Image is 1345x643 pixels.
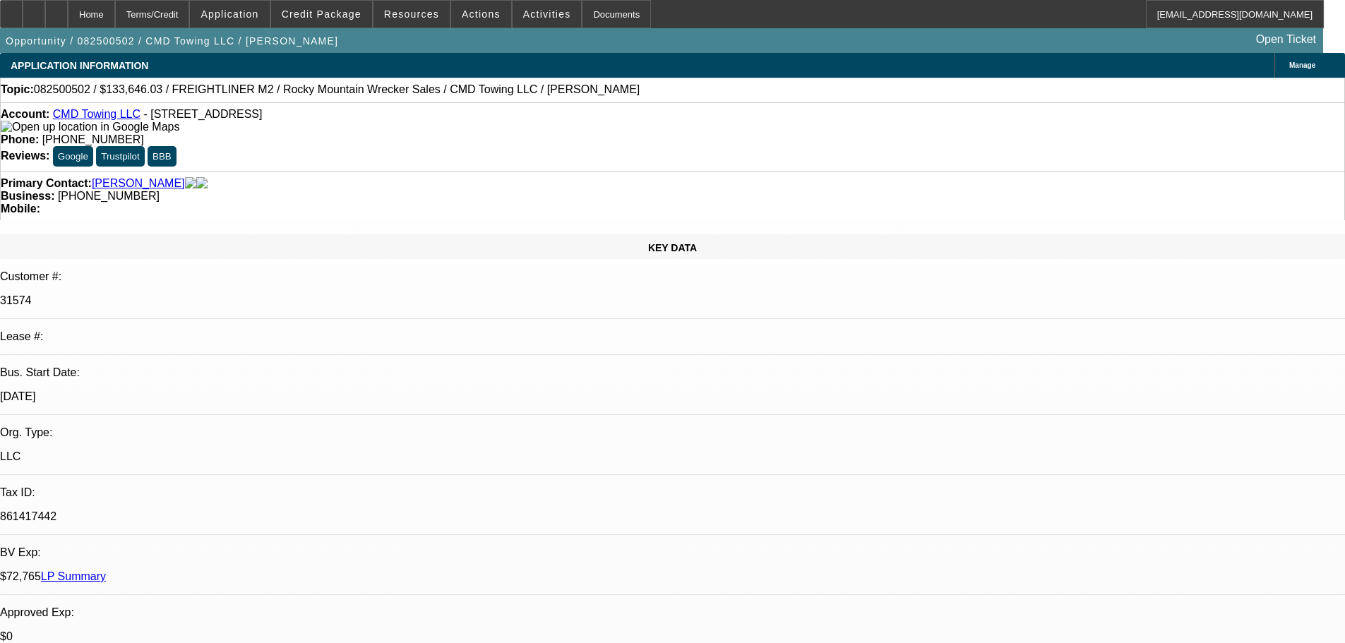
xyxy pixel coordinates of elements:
span: Manage [1289,61,1315,69]
button: Actions [451,1,511,28]
span: [PHONE_NUMBER] [42,133,144,145]
a: CMD Towing LLC [53,108,141,120]
span: APPLICATION INFORMATION [11,60,148,71]
span: Actions [462,8,501,20]
button: Credit Package [271,1,372,28]
span: Opportunity / 082500502 / CMD Towing LLC / [PERSON_NAME] [6,35,338,47]
a: LP Summary [41,570,106,582]
img: Open up location in Google Maps [1,121,179,133]
button: Trustpilot [96,146,144,167]
span: Credit Package [282,8,361,20]
strong: Reviews: [1,150,49,162]
strong: Primary Contact: [1,177,92,190]
strong: Account: [1,108,49,120]
span: 082500502 / $133,646.03 / FREIGHTLINER M2 / Rocky Mountain Wrecker Sales / CMD Towing LLC / [PERS... [34,83,640,96]
button: Resources [373,1,450,28]
button: BBB [148,146,177,167]
span: Resources [384,8,439,20]
a: Open Ticket [1250,28,1322,52]
button: Activities [513,1,582,28]
img: linkedin-icon.png [196,177,208,190]
span: KEY DATA [648,242,697,253]
strong: Mobile: [1,203,40,215]
img: facebook-icon.png [185,177,196,190]
button: Application [190,1,269,28]
span: - [STREET_ADDRESS] [143,108,262,120]
span: [PHONE_NUMBER] [58,190,160,202]
a: View Google Maps [1,121,179,133]
strong: Topic: [1,83,34,96]
strong: Business: [1,190,54,202]
span: Activities [523,8,571,20]
span: Application [201,8,258,20]
a: [PERSON_NAME] [92,177,185,190]
strong: Phone: [1,133,39,145]
button: Google [53,146,93,167]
